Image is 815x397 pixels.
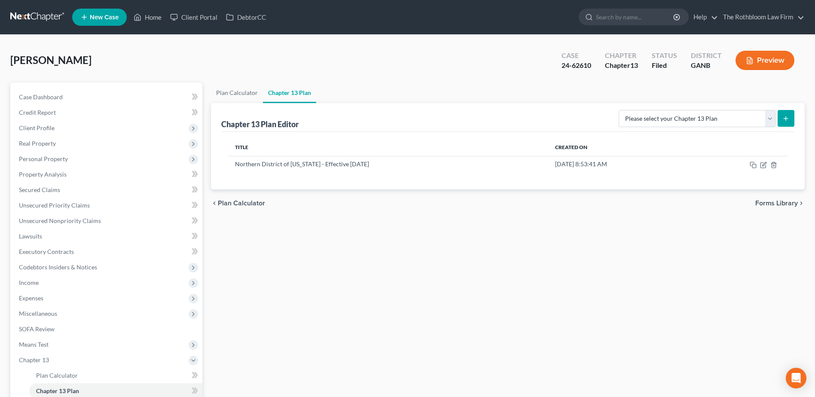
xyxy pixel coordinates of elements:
[12,213,202,229] a: Unsecured Nonpriority Claims
[689,9,718,25] a: Help
[228,139,548,156] th: Title
[798,200,805,207] i: chevron_right
[129,9,166,25] a: Home
[19,93,63,101] span: Case Dashboard
[19,202,90,209] span: Unsecured Priority Claims
[263,82,316,103] a: Chapter 13 Plan
[562,51,591,61] div: Case
[19,263,97,271] span: Codebtors Insiders & Notices
[29,368,202,383] a: Plan Calculator
[211,200,265,207] button: chevron_left Plan Calculator
[211,200,218,207] i: chevron_left
[12,167,202,182] a: Property Analysis
[652,61,677,70] div: Filed
[222,9,270,25] a: DebtorCC
[630,61,638,69] span: 13
[19,140,56,147] span: Real Property
[736,51,794,70] button: Preview
[211,82,263,103] a: Plan Calculator
[652,51,677,61] div: Status
[12,89,202,105] a: Case Dashboard
[12,198,202,213] a: Unsecured Priority Claims
[19,217,101,224] span: Unsecured Nonpriority Claims
[691,61,722,70] div: GANB
[19,356,49,363] span: Chapter 13
[12,244,202,260] a: Executory Contracts
[19,341,49,348] span: Means Test
[605,51,638,61] div: Chapter
[548,139,690,156] th: Created On
[19,109,56,116] span: Credit Report
[19,232,42,240] span: Lawsuits
[36,387,79,394] span: Chapter 13 Plan
[12,229,202,244] a: Lawsuits
[19,171,67,178] span: Property Analysis
[19,186,60,193] span: Secured Claims
[755,200,805,207] button: Forms Library chevron_right
[19,248,74,255] span: Executory Contracts
[719,9,804,25] a: The Rothbloom Law Firm
[596,9,675,25] input: Search by name...
[218,200,265,207] span: Plan Calculator
[36,372,78,379] span: Plan Calculator
[19,279,39,286] span: Income
[12,321,202,337] a: SOFA Review
[691,51,722,61] div: District
[786,368,806,388] div: Open Intercom Messenger
[19,294,43,302] span: Expenses
[548,156,690,172] td: [DATE] 8:53:41 AM
[166,9,222,25] a: Client Portal
[228,156,548,172] td: Northern District of [US_STATE] - Effective [DATE]
[605,61,638,70] div: Chapter
[12,105,202,120] a: Credit Report
[12,182,202,198] a: Secured Claims
[10,54,92,66] span: [PERSON_NAME]
[19,155,68,162] span: Personal Property
[19,325,55,333] span: SOFA Review
[562,61,591,70] div: 24-62610
[19,124,55,131] span: Client Profile
[90,14,119,21] span: New Case
[19,310,57,317] span: Miscellaneous
[221,119,299,129] div: Chapter 13 Plan Editor
[755,200,798,207] span: Forms Library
